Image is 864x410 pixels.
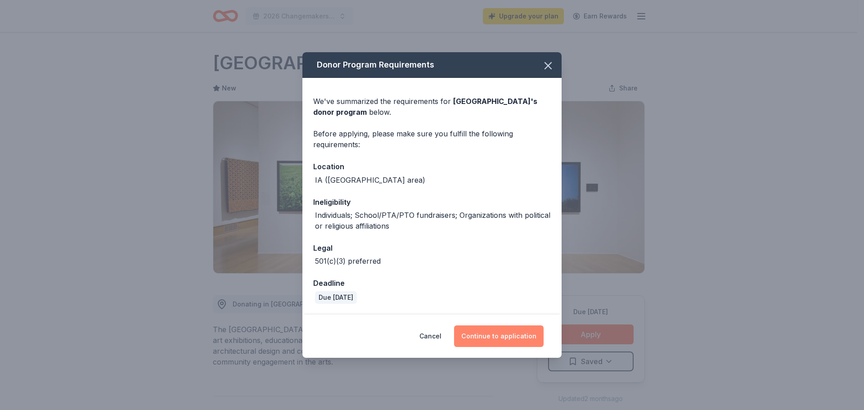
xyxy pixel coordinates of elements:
[313,161,551,172] div: Location
[313,128,551,150] div: Before applying, please make sure you fulfill the following requirements:
[419,325,441,347] button: Cancel
[315,175,425,185] div: IA ([GEOGRAPHIC_DATA] area)
[313,242,551,254] div: Legal
[315,256,381,266] div: 501(c)(3) preferred
[454,325,544,347] button: Continue to application
[313,96,551,117] div: We've summarized the requirements for below.
[315,210,551,231] div: Individuals; School/PTA/PTO fundraisers; Organizations with political or religious affiliations
[315,291,357,304] div: Due [DATE]
[313,277,551,289] div: Deadline
[302,52,562,78] div: Donor Program Requirements
[313,196,551,208] div: Ineligibility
